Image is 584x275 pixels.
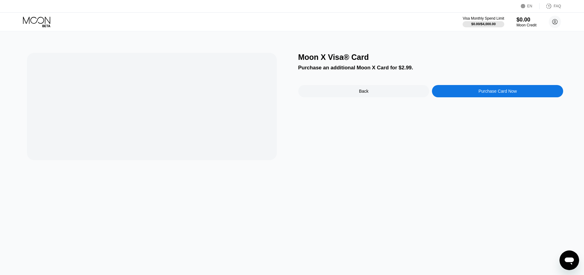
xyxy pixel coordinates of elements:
[463,16,504,21] div: Visa Monthly Spend Limit
[432,85,563,97] div: Purchase Card Now
[298,85,429,97] div: Back
[298,65,563,71] div: Purchase an additional Moon X Card for $2.99.
[471,22,496,26] div: $0.00 / $4,000.00
[559,250,579,270] iframe: Button to launch messaging window, conversation in progress
[540,3,561,9] div: FAQ
[359,89,368,94] div: Back
[521,3,540,9] div: EN
[527,4,532,8] div: EN
[479,89,517,94] div: Purchase Card Now
[517,17,536,23] div: $0.00
[517,23,536,27] div: Moon Credit
[554,4,561,8] div: FAQ
[298,53,563,62] div: Moon X Visa® Card
[517,17,536,27] div: $0.00Moon Credit
[463,16,504,27] div: Visa Monthly Spend Limit$0.00/$4,000.00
